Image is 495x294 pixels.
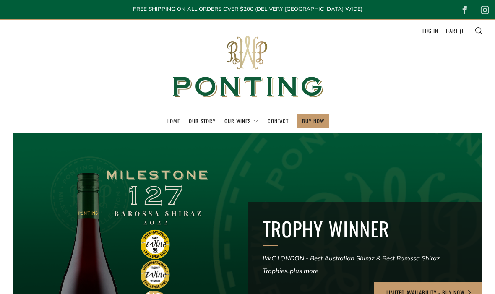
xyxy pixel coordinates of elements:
a: Log in [422,24,438,37]
a: Our Story [189,114,216,127]
a: Cart (0) [446,24,467,37]
a: Our Wines [224,114,259,127]
a: BUY NOW [302,114,324,127]
img: Ponting Wines [164,20,331,114]
span: 0 [462,26,465,35]
a: Contact [268,114,289,127]
em: IWC LONDON - Best Australian Shiraz & Best Barossa Shiraz Trophies..plus more [263,254,440,275]
a: Home [167,114,180,127]
h2: TROPHY WINNER [263,217,467,241]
